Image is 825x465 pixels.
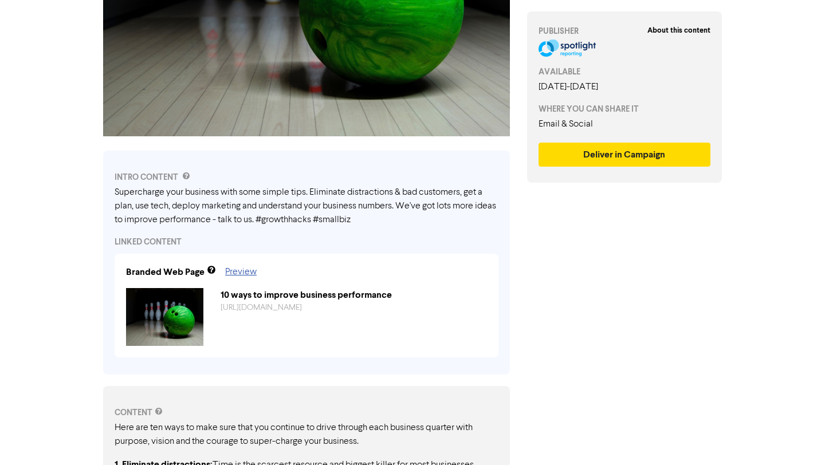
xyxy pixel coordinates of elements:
strong: About this content [647,26,710,35]
div: PUBLISHER [539,25,710,37]
div: Supercharge your business with some simple tips. Eliminate distractions & bad customers, get a pl... [115,186,498,227]
a: [URL][DOMAIN_NAME] [221,304,302,312]
div: WHERE YOU CAN SHARE IT [539,103,710,115]
div: Email & Social [539,117,710,131]
a: Preview [225,267,257,277]
div: AVAILABLE [539,66,710,78]
iframe: Chat Widget [768,410,825,465]
div: [DATE] - [DATE] [539,80,710,94]
button: Deliver in Campaign [539,143,710,167]
div: LINKED CONTENT [115,236,498,248]
div: CONTENT [115,407,498,419]
div: 10 ways to improve business performance [212,288,496,302]
p: Here are ten ways to make sure that you continue to drive through each business quarter with purp... [115,421,498,448]
div: Branded Web Page [126,265,205,279]
div: https://public2.bomamarketing.com/cp/5wW2ErHJMCg2Zu48TvurIh?sa=rLgmuVFX [212,302,496,314]
div: INTRO CONTENT [115,171,498,183]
